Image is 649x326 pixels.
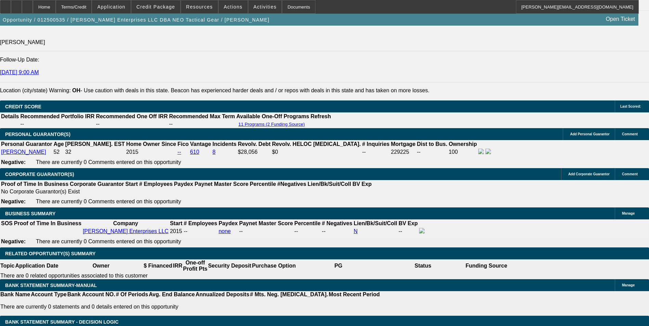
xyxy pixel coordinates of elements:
a: 610 [190,149,199,155]
span: PERSONAL GUARANTOR(S) [5,132,70,137]
b: Ownership [449,141,477,147]
td: 52 [53,148,64,156]
td: 32 [65,148,125,156]
td: -- [398,228,418,235]
span: There are currently 0 Comments entered on this opportunity [36,239,181,244]
th: One-off Profit Pts [183,259,208,272]
th: Annualized Deposits [195,291,249,298]
button: Activities [248,0,282,13]
b: Company [113,220,138,226]
img: facebook-icon.png [478,149,484,154]
a: 8 [212,149,216,155]
td: -- [95,121,168,127]
span: Comment [622,172,638,176]
b: Vantage [190,141,211,147]
span: Credit Package [137,4,175,10]
th: Owner [59,259,143,272]
span: Application [97,4,125,10]
b: Revolv. HELOC [MEDICAL_DATA]. [272,141,361,147]
b: Start [125,181,138,187]
span: Add Personal Guarantor [570,132,610,136]
b: Mortgage [391,141,416,147]
b: BV Exp [399,220,418,226]
th: Proof of Time In Business [14,220,82,227]
span: Manage [622,283,635,287]
th: SOS [1,220,13,227]
a: none [219,228,231,234]
th: Details [1,113,19,120]
b: [PERSON_NAME]. EST [65,141,125,147]
td: 2015 [170,228,183,235]
b: Lien/Bk/Suit/Coll [354,220,397,226]
b: Negative: [1,199,26,204]
th: Account Type [30,291,67,298]
b: Paydex [219,220,238,226]
th: IRR [172,259,183,272]
button: Actions [219,0,248,13]
span: CREDIT SCORE [5,104,41,109]
b: Negative: [1,239,26,244]
p: There are currently 0 statements and 0 details entered on this opportunity [0,304,380,310]
th: $ Financed [143,259,173,272]
th: Recommended Portfolio IRR [20,113,95,120]
b: Lien/Bk/Suit/Coll [308,181,351,187]
span: Activities [254,4,277,10]
img: linkedin-icon.png [485,149,491,154]
span: Manage [622,212,635,215]
td: $28,056 [237,148,271,156]
td: -- [169,121,235,127]
span: BUSINESS SUMMARY [5,211,55,216]
td: -- [417,148,448,156]
th: Proof of Time In Business [1,181,69,188]
span: Comment [622,132,638,136]
th: Application Date [15,259,59,272]
b: # Inquiries [362,141,389,147]
b: Paynet Master Score [195,181,248,187]
b: #Negatives [277,181,307,187]
span: RELATED OPPORTUNITY(S) SUMMARY [5,251,95,256]
b: Incidents [212,141,236,147]
div: -- [239,228,293,234]
td: $0 [272,148,361,156]
span: There are currently 0 Comments entered on this opportunity [36,159,181,165]
th: Funding Source [465,259,508,272]
span: Add Corporate Guarantor [568,172,610,176]
a: N [354,228,358,234]
button: Credit Package [131,0,180,13]
span: Resources [186,4,213,10]
b: Revolv. Debt [238,141,271,147]
b: BV Exp [352,181,372,187]
th: Avg. End Balance [148,291,195,298]
b: Percentile [250,181,276,187]
a: -- [178,149,181,155]
b: Start [170,220,182,226]
th: Bank Account NO. [67,291,116,298]
b: Personal Guarantor [1,141,52,147]
b: Fico [178,141,189,147]
th: # Of Periods [116,291,148,298]
b: # Negatives [322,220,352,226]
b: Percentile [294,220,320,226]
b: Dist to Bus. [417,141,447,147]
th: Recommended One Off IRR [95,113,168,120]
button: Resources [181,0,218,13]
b: Age [53,141,64,147]
th: # Mts. Neg. [MEDICAL_DATA]. [250,291,328,298]
span: -- [184,228,187,234]
img: facebook-icon.png [419,228,425,233]
span: Last Scored: [620,105,641,108]
span: 2015 [126,149,139,155]
a: [PERSON_NAME] Enterprises LLC [83,228,169,234]
b: Paydex [174,181,193,187]
td: 100 [448,148,477,156]
th: Available One-Off Programs [236,113,310,120]
span: Bank Statement Summary - Decision Logic [5,319,119,325]
th: Status [381,259,465,272]
th: Refresh [310,113,332,120]
b: Paynet Master Score [239,220,293,226]
div: -- [322,228,352,234]
div: -- [294,228,320,234]
b: OH [72,87,80,93]
th: PG [296,259,380,272]
label: - Use caution with deals in this state. Beacon has experienced harder deals and / or repos with d... [72,87,429,93]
